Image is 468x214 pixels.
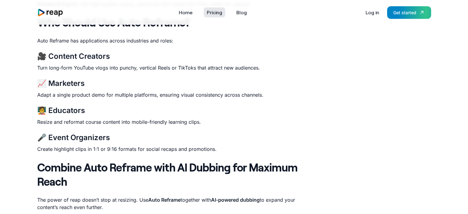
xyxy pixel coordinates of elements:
p: The power of reap doesn’t stop at resizing. Use together with to expand your content’s reach even... [37,196,315,211]
a: Blog [233,7,250,17]
a: Get started [387,6,431,19]
p: Auto Reframe has applications across industries and roles: [37,37,315,44]
strong: AI-powered dubbing [211,197,260,203]
strong: Who Should Use Auto Reframe? [37,15,190,29]
strong: 📈 Marketers [37,79,85,88]
p: Create highlight clips in 1:1 or 9:16 formats for social recaps and promotions. [37,145,315,153]
strong: 🎥 Content Creators [37,52,110,61]
strong: Combine Auto Reframe with AI Dubbing for Maximum Reach [37,160,298,188]
img: reap logo [37,8,64,17]
strong: 🧑‍🏫 Educators [37,106,85,115]
p: Resize and reformat course content into mobile-friendly learning clips. [37,118,315,126]
a: home [37,8,64,17]
div: Get started [393,9,416,16]
p: Adapt a single product demo for multiple platforms, ensuring visual consistency across channels. [37,91,315,99]
a: Home [176,7,196,17]
strong: 🎤 Event Organizers [37,133,110,142]
strong: Auto Reframe [148,197,181,203]
p: Turn long-form YouTube vlogs into punchy, vertical Reels or TikToks that attract new audiences. [37,64,315,71]
a: Pricing [204,7,225,17]
a: Log in [362,7,382,17]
